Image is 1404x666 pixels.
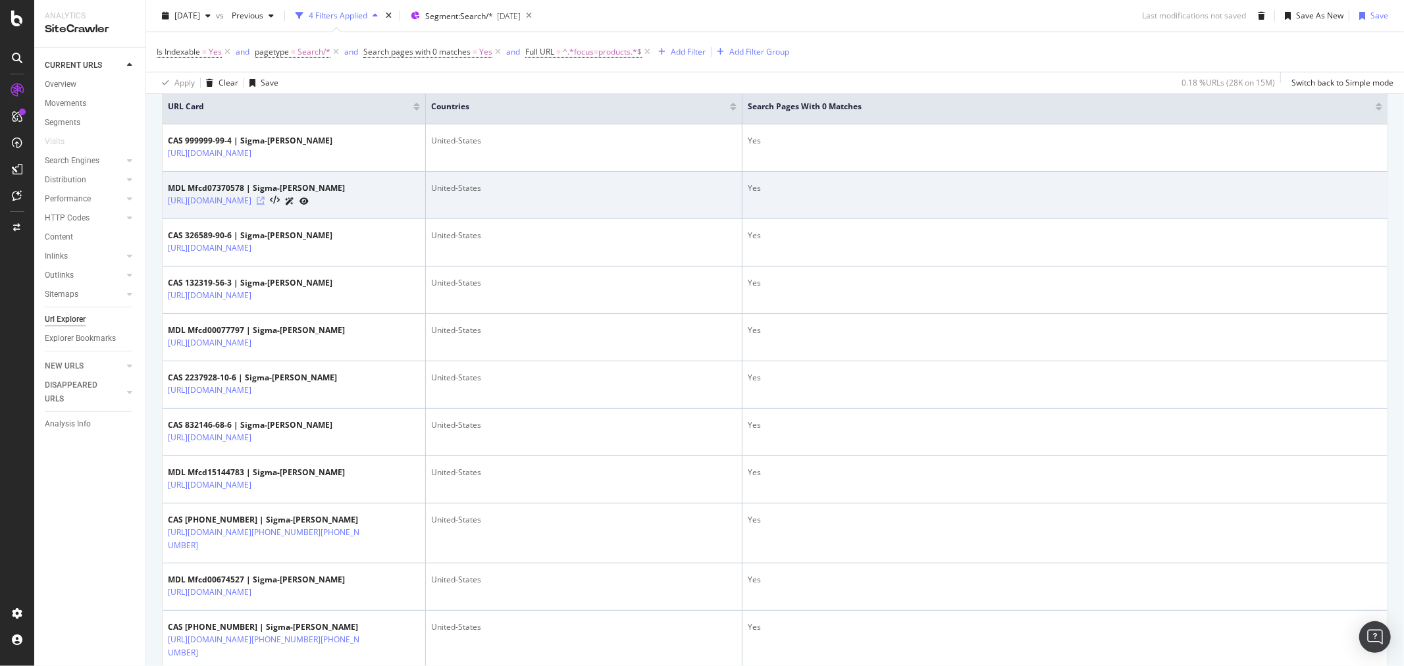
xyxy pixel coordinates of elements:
span: = [202,46,207,57]
span: Full URL [525,46,554,57]
span: Is Indexable [157,46,200,57]
button: Apply [157,72,195,93]
button: 4 Filters Applied [290,5,383,26]
a: Distribution [45,173,123,187]
div: United-States [431,419,737,431]
div: HTTP Codes [45,211,90,225]
div: [DATE] [497,11,521,22]
button: Save As New [1280,5,1343,26]
div: Sitemaps [45,288,78,301]
div: Add Filter Group [729,46,789,57]
a: [URL][DOMAIN_NAME] [168,384,251,397]
a: Visits [45,135,78,149]
button: Segment:Search/*[DATE] [405,5,521,26]
div: 0.18 % URLs ( 28K on 15M ) [1182,77,1275,88]
div: Last modifications not saved [1142,10,1246,21]
div: CAS 832146-68-6 | Sigma-[PERSON_NAME] [168,419,332,431]
div: Yes [748,514,1382,526]
div: CAS 2237928-10-6 | Sigma-[PERSON_NAME] [168,372,337,384]
span: Segment: Search/* [425,11,493,22]
div: Movements [45,97,86,111]
button: Save [244,72,278,93]
div: United-States [431,372,737,384]
div: Save [261,77,278,88]
div: MDL Mfcd07370578 | Sigma-[PERSON_NAME] [168,182,345,194]
a: URL Inspection [299,194,309,208]
a: [URL][DOMAIN_NAME][PHONE_NUMBER][PHONE_NUMBER] [168,526,363,552]
span: vs [216,10,226,21]
a: Movements [45,97,136,111]
div: Yes [748,182,1382,194]
button: and [344,45,358,58]
span: = [291,46,296,57]
a: Outlinks [45,269,123,282]
div: times [383,9,394,22]
div: MDL Mfcd00674527 | Sigma-[PERSON_NAME] [168,574,345,586]
button: Add Filter [653,44,706,60]
span: Search pages with 0 matches [363,46,471,57]
a: Search Engines [45,154,123,168]
div: CAS [PHONE_NUMBER] | Sigma-[PERSON_NAME] [168,621,420,633]
div: Yes [748,372,1382,384]
div: Content [45,230,73,244]
div: United-States [431,467,737,478]
div: and [236,46,249,57]
div: United-States [431,230,737,242]
div: CAS 132319-56-3 | Sigma-[PERSON_NAME] [168,277,332,289]
div: Url Explorer [45,313,86,326]
div: United-States [431,324,737,336]
div: Yes [748,467,1382,478]
span: Previous [226,10,263,21]
div: Yes [748,277,1382,289]
span: URL Card [168,101,410,113]
div: Clear [219,77,238,88]
a: Content [45,230,136,244]
a: [URL][DOMAIN_NAME] [168,336,251,349]
div: CAS 999999-99-4 | Sigma-[PERSON_NAME] [168,135,332,147]
a: NEW URLS [45,359,123,373]
button: and [236,45,249,58]
div: and [506,46,520,57]
div: Segments [45,116,80,130]
a: [URL][DOMAIN_NAME] [168,194,251,207]
div: CURRENT URLS [45,59,102,72]
div: Yes [748,324,1382,336]
div: DISAPPEARED URLS [45,378,111,406]
a: DISAPPEARED URLS [45,378,123,406]
div: Yes [748,135,1382,147]
div: United-States [431,514,737,526]
div: Switch back to Simple mode [1291,77,1393,88]
button: View HTML Source [270,196,280,205]
div: MDL Mfcd15144783 | Sigma-[PERSON_NAME] [168,467,345,478]
div: Overview [45,78,76,91]
div: Outlinks [45,269,74,282]
div: Save [1370,10,1388,21]
div: CAS 326589-90-6 | Sigma-[PERSON_NAME] [168,230,332,242]
a: [URL][DOMAIN_NAME] [168,147,251,160]
span: Search/* [298,43,330,61]
a: Performance [45,192,123,206]
a: Inlinks [45,249,123,263]
span: Yes [479,43,492,61]
div: Save As New [1296,10,1343,21]
a: [URL][DOMAIN_NAME] [168,289,251,302]
span: Yes [209,43,222,61]
span: countries [431,101,710,113]
a: Sitemaps [45,288,123,301]
a: Visit Online Page [257,197,265,205]
button: [DATE] [157,5,216,26]
a: HTTP Codes [45,211,123,225]
a: Url Explorer [45,313,136,326]
div: United-States [431,135,737,147]
div: Yes [748,419,1382,431]
div: Yes [748,574,1382,586]
div: Yes [748,621,1382,633]
div: Explorer Bookmarks [45,332,116,346]
a: Explorer Bookmarks [45,332,136,346]
button: Add Filter Group [712,44,789,60]
a: Overview [45,78,136,91]
button: Clear [201,72,238,93]
div: Apply [174,77,195,88]
button: and [506,45,520,58]
div: United-States [431,621,737,633]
